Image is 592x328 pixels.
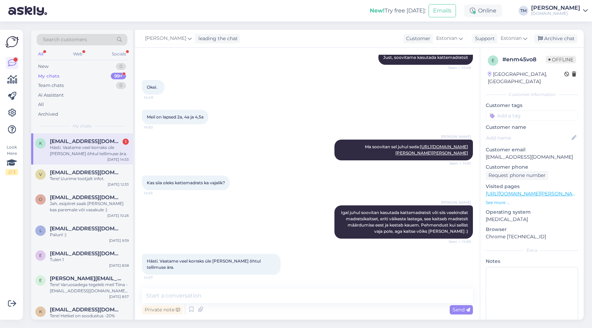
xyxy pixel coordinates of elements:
[50,144,129,157] div: Hästi. Vaatame veel korraks üle [PERSON_NAME] õhtul tellimuse ära.
[50,275,122,282] span: evelinhelberg@hotmail.com
[39,278,42,283] span: e
[486,153,578,161] p: [EMAIL_ADDRESS][DOMAIN_NAME]
[436,35,457,42] span: Estonian
[534,34,577,43] div: Archive chat
[445,65,471,70] span: Seen ✓ 14:49
[488,71,564,85] div: [GEOGRAPHIC_DATA], [GEOGRAPHIC_DATA]
[142,305,183,314] div: Private note
[486,216,578,223] p: [MEDICAL_DATA]
[403,35,430,42] div: Customer
[50,201,129,213] div: Jah, esipiiret saab [PERSON_NAME] kas paremale või vasakule :)
[486,226,578,233] p: Browser
[144,95,170,100] span: 14:49
[50,194,122,201] span: oliverplaado@gmail.com
[37,50,45,59] div: All
[502,55,546,64] div: # enm45vo8
[39,228,42,233] span: l
[441,134,471,139] span: [PERSON_NAME]
[39,253,42,258] span: e
[486,124,578,131] p: Customer name
[147,114,204,119] span: Meil on lapsed 2a, 4a ja 4,5a
[145,35,186,42] span: [PERSON_NAME]
[147,85,157,90] span: Okei.
[39,309,42,314] span: k
[486,200,578,206] p: See more ...
[486,102,578,109] p: Customer tags
[531,5,580,11] div: [PERSON_NAME]
[39,197,42,202] span: o
[486,209,578,216] p: Operating system
[531,5,588,16] a: [PERSON_NAME][DOMAIN_NAME]
[486,163,578,171] p: Customer phone
[486,110,578,121] input: Add a tag
[365,144,468,156] span: Ma soovitan sel juhul seda:
[501,35,522,42] span: Estonian
[144,125,170,130] span: 14:50
[486,247,578,254] div: Extra
[50,313,129,325] div: Tere! Hetkel on soodustus -20% [PERSON_NAME] laobatuutidele, kuna [PERSON_NAME] juurde [PERSON_NA...
[196,35,238,42] div: leading the chat
[107,213,129,218] div: [DATE] 10:26
[441,200,471,205] span: [PERSON_NAME]
[445,239,471,244] span: Seen ✓ 14:56
[429,4,456,17] button: Emails
[370,7,426,15] div: Try free [DATE]:
[6,35,19,48] img: Askly Logo
[370,7,385,14] b: New!
[39,172,42,177] span: v
[531,11,580,16] div: [DOMAIN_NAME]
[108,182,129,187] div: [DATE] 12:33
[73,123,91,129] span: My chats
[38,111,58,118] div: Archived
[50,307,122,313] span: katlin.kalajarv@gmail.com
[445,161,471,166] span: Seen ✓ 14:51
[50,176,129,182] div: Tere! Uurime tootjalt infot.
[486,233,578,240] p: Chrome [TECHNICAL_ID]
[116,63,126,70] div: 0
[341,210,469,234] span: Igal juhul soovitan kasutada kattemadratsit või siis veekindlat madratsikaitset, eriti väikeste l...
[38,63,48,70] div: New
[116,82,126,89] div: 0
[486,146,578,153] p: Customer email
[6,169,18,175] div: 2 / 3
[109,263,129,268] div: [DATE] 8:58
[147,258,262,270] span: Hästi. Vaatame veel korraks üle [PERSON_NAME] õhtul tellimuse ära.
[50,282,129,294] div: Tere! Varuosadega tegeleb meil Tiina - [EMAIL_ADDRESS][DOMAIN_NAME], saatke palun tema emailile n...
[38,73,60,80] div: My chats
[383,55,468,60] span: Just, soovitame kasutada kattemadratsit
[486,258,578,265] p: Notes
[144,275,170,280] span: 14:57
[464,5,502,17] div: Online
[50,232,129,238] div: Palun! :)
[147,180,225,185] span: Kas siia oleks kattemadrats ka vajalik?
[50,257,129,263] div: Tulen 1
[39,141,42,146] span: k
[452,307,470,313] span: Send
[486,134,570,142] input: Add name
[492,58,494,63] span: e
[50,250,122,257] span: eliinaliin@gmail.com
[111,73,126,80] div: 99+
[546,56,576,63] span: Offline
[144,190,170,196] span: 14:53
[107,157,129,162] div: [DATE] 14:53
[38,92,64,99] div: AI Assistant
[486,171,548,180] div: Request phone number
[50,225,122,232] span: liisa1000@hot.ee
[519,6,528,16] div: TM
[109,294,129,299] div: [DATE] 8:57
[472,35,495,42] div: Support
[123,139,129,145] div: 1
[486,183,578,190] p: Visited pages
[109,238,129,243] div: [DATE] 9:39
[38,101,44,108] div: All
[486,91,578,98] div: Customer information
[110,50,127,59] div: Socials
[6,144,18,175] div: Look Here
[50,169,122,176] span: vaikjarvkarmen@gmail.com
[43,36,87,43] span: Search customers
[395,144,468,156] a: [URL][DOMAIN_NAME][PERSON_NAME][PERSON_NAME]
[72,50,84,59] div: Web
[38,82,64,89] div: Team chats
[50,138,122,144] span: kerly.kiudmaa@gmail.com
